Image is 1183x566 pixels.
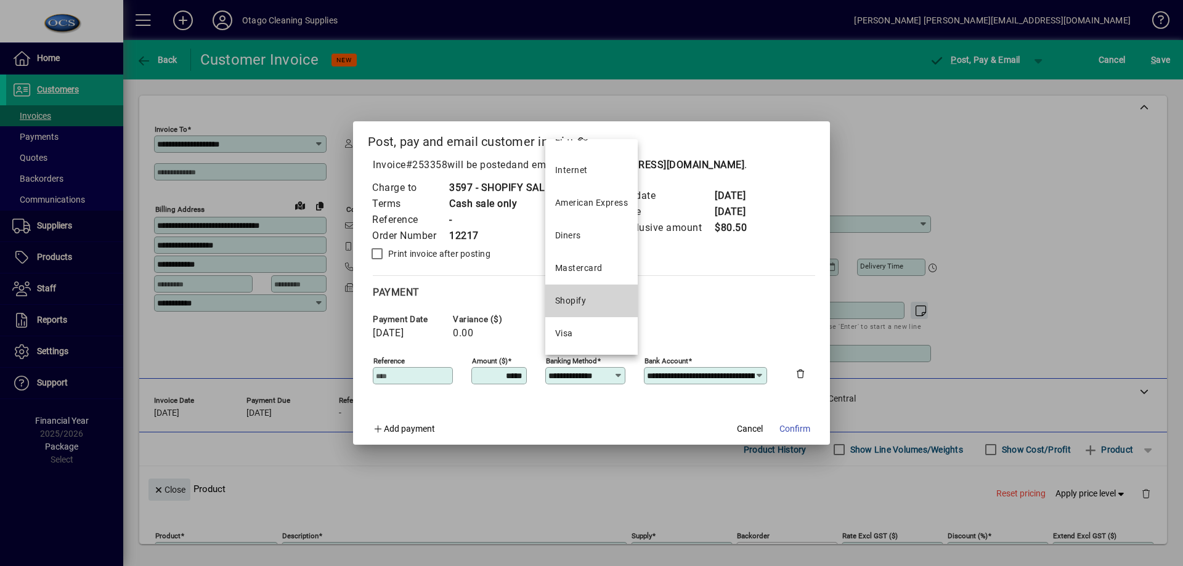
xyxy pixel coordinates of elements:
[449,196,557,212] td: Cash sale only
[599,220,714,236] td: GST inclusive amount
[714,188,763,204] td: [DATE]
[546,357,597,365] mat-label: Banking method
[373,357,405,365] mat-label: Reference
[372,180,449,196] td: Charge to
[453,315,527,324] span: Variance ($)
[406,159,448,171] span: #253358
[555,229,581,242] div: Diners
[545,285,638,317] mat-option: Shopify
[599,188,714,204] td: Invoice date
[384,424,435,434] span: Add payment
[779,422,810,435] span: Confirm
[373,315,447,324] span: Payment date
[353,121,830,157] h2: Post, pay and email customer invoice?
[373,286,420,298] span: Payment
[555,262,602,275] div: Mastercard
[368,158,815,172] p: Invoice will be posted .
[555,294,586,307] div: Shopify
[511,159,744,171] span: and emailed to
[372,212,449,228] td: Reference
[372,228,449,244] td: Order Number
[714,220,763,236] td: $80.50
[555,327,573,340] div: Visa
[555,196,628,209] div: American Express
[449,228,557,244] td: 12217
[545,317,638,350] mat-option: Visa
[449,180,557,196] td: 3597 - SHOPIFY SALES
[545,219,638,252] mat-option: Diners
[714,204,763,220] td: [DATE]
[545,252,638,285] mat-option: Mastercard
[386,248,490,260] label: Print invoice after posting
[599,204,714,220] td: Due date
[368,418,440,440] button: Add payment
[737,422,763,435] span: Cancel
[453,328,473,339] span: 0.00
[730,418,770,440] button: Cancel
[644,357,688,365] mat-label: Bank Account
[555,164,588,177] div: Internet
[472,357,508,365] mat-label: Amount ($)
[373,328,404,339] span: [DATE]
[372,196,449,212] td: Terms
[545,187,638,219] mat-option: American Express
[774,418,815,440] button: Confirm
[449,212,557,228] td: -
[580,159,744,171] b: [EMAIL_ADDRESS][DOMAIN_NAME]
[545,154,638,187] mat-option: Internet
